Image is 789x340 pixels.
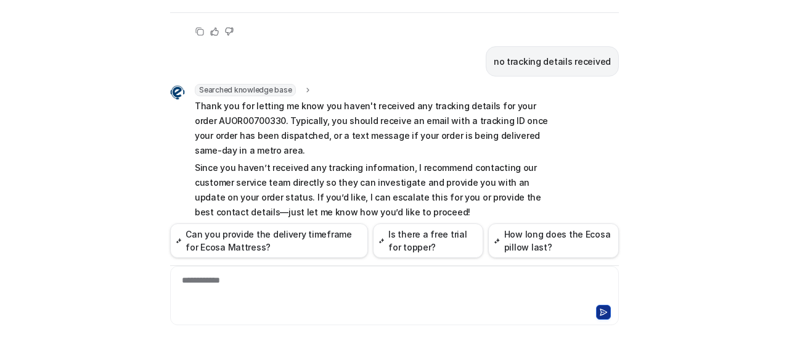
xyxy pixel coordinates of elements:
[195,99,555,158] p: Thank you for letting me know you haven't received any tracking details for your order AUOR007003...
[195,84,296,96] span: Searched knowledge base
[170,223,368,258] button: Can you provide the delivery timeframe for Ecosa Mattress?
[494,54,611,69] p: no tracking details received
[170,85,185,100] img: Widget
[195,160,555,220] p: Since you haven’t received any tracking information, I recommend contacting our customer service ...
[488,223,619,258] button: How long does the Ecosa pillow last?
[373,223,483,258] button: Is there a free trial for topper?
